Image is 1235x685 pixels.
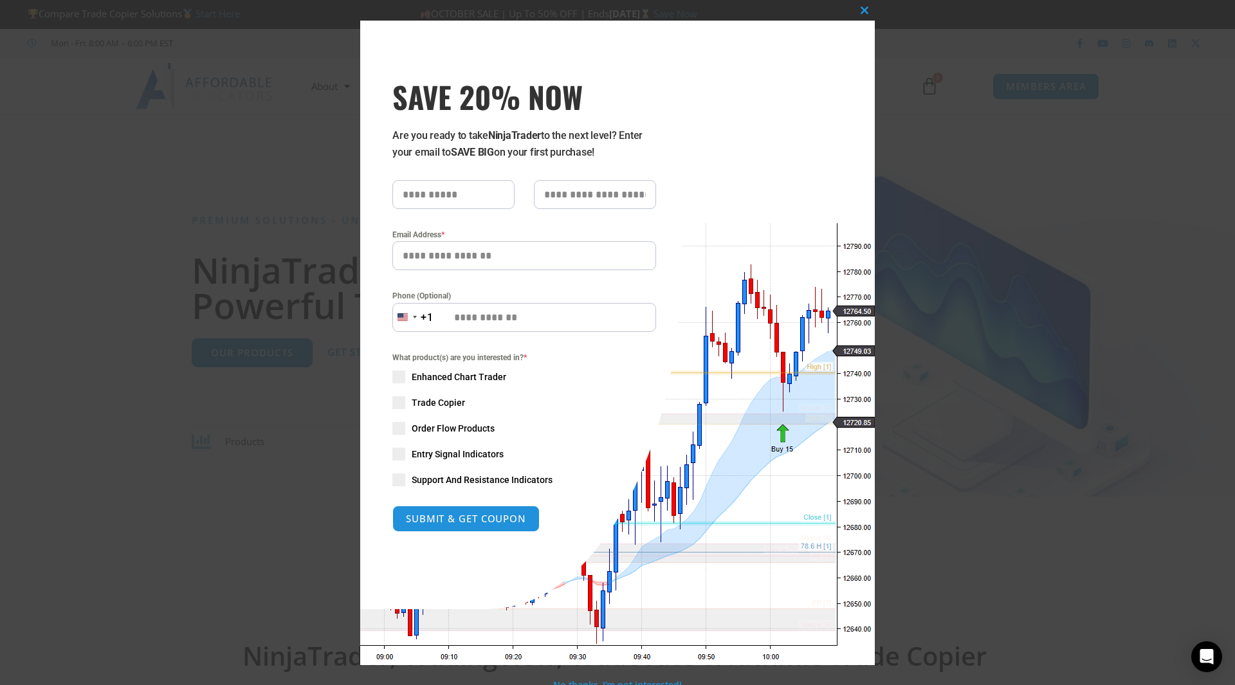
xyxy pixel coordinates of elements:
span: Support And Resistance Indicators [412,473,553,486]
label: Phone (Optional) [392,289,656,302]
button: Selected country [392,303,434,332]
label: Enhanced Chart Trader [392,370,656,383]
label: Entry Signal Indicators [392,448,656,461]
strong: SAVE BIG [451,146,494,158]
label: Order Flow Products [392,422,656,435]
p: Are you ready to take to the next level? Enter your email to on your first purchase! [392,127,656,161]
span: What product(s) are you interested in? [392,351,656,364]
label: Support And Resistance Indicators [392,473,656,486]
div: +1 [421,309,434,326]
h3: SAVE 20% NOW [392,78,656,114]
strong: NinjaTrader [488,129,541,142]
span: Trade Copier [412,396,465,409]
label: Trade Copier [392,396,656,409]
label: Email Address [392,228,656,241]
span: Order Flow Products [412,422,495,435]
button: SUBMIT & GET COUPON [392,506,540,532]
div: Open Intercom Messenger [1191,641,1222,672]
span: Entry Signal Indicators [412,448,504,461]
span: Enhanced Chart Trader [412,370,506,383]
